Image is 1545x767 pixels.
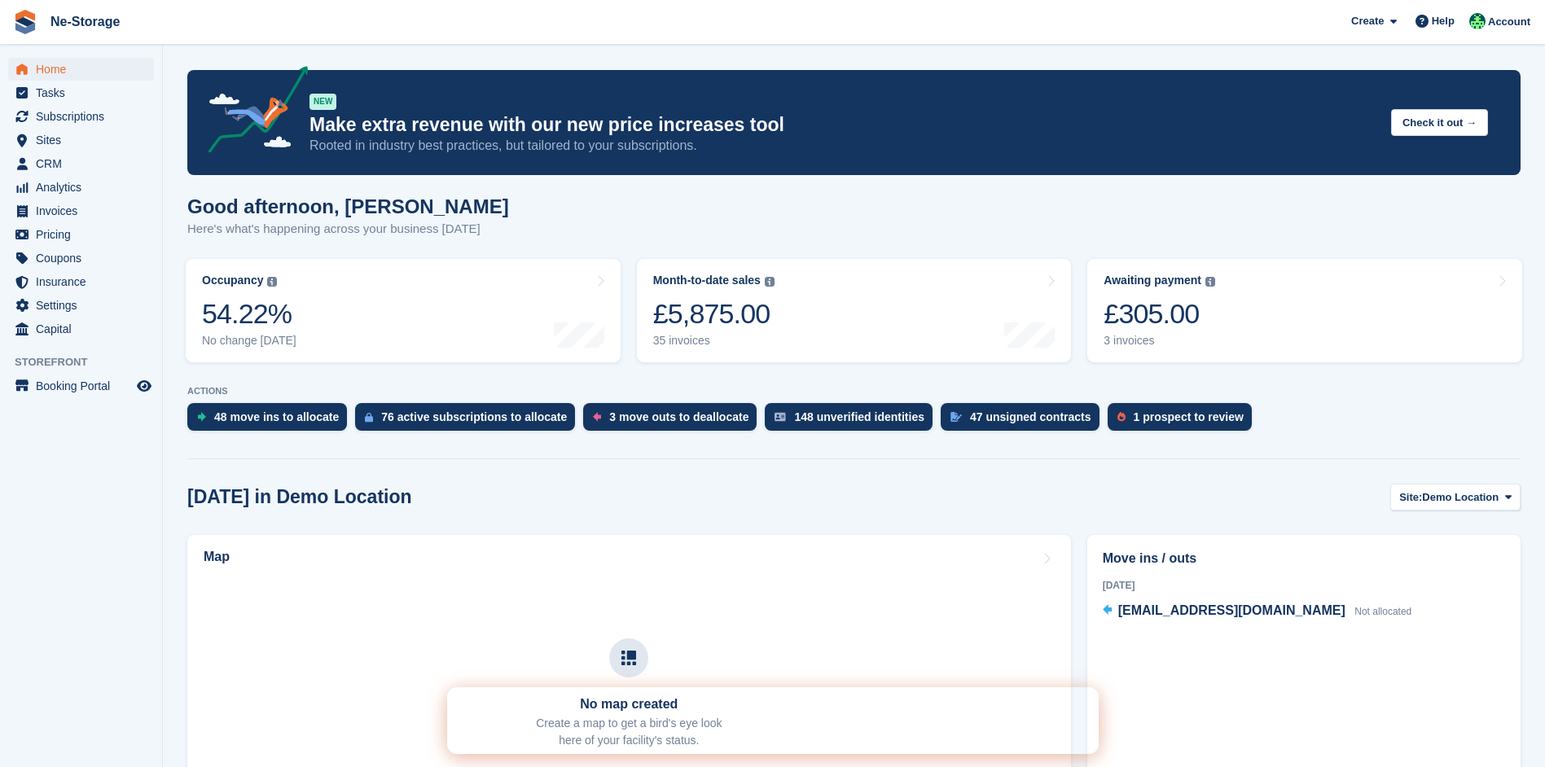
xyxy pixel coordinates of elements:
a: menu [8,247,154,270]
img: Jay Johal [1469,13,1486,29]
a: menu [8,294,154,317]
p: Rooted in industry best practices, but tailored to your subscriptions. [309,137,1378,155]
div: Occupancy [202,274,263,287]
div: £305.00 [1104,297,1215,331]
a: menu [8,199,154,222]
a: 76 active subscriptions to allocate [355,403,583,439]
div: £5,875.00 [653,297,775,331]
a: 47 unsigned contracts [941,403,1108,439]
a: 48 move ins to allocate [187,403,355,439]
span: Site: [1399,489,1422,506]
div: No change [DATE] [202,334,296,348]
span: Subscriptions [36,105,134,128]
span: Invoices [36,199,134,222]
span: Demo Location [1422,489,1499,506]
span: Insurance [36,270,134,293]
div: 47 unsigned contracts [970,410,1091,423]
img: move_outs_to_deallocate_icon-f764333ba52eb49d3ac5e1228854f67142a1ed5810a6f6cc68b1a99e826820c5.svg [593,412,601,422]
div: 3 invoices [1104,334,1215,348]
div: [DATE] [1103,578,1505,593]
a: menu [8,152,154,175]
span: Coupons [36,247,134,270]
img: icon-info-grey-7440780725fd019a000dd9b08b2336e03edf1995a4989e88bcd33f0948082b44.svg [267,277,277,287]
span: CRM [36,152,134,175]
a: Month-to-date sales £5,875.00 35 invoices [637,259,1072,362]
h2: [DATE] in Demo Location [187,486,412,508]
a: Preview store [134,376,154,396]
a: menu [8,270,154,293]
img: price-adjustments-announcement-icon-8257ccfd72463d97f412b2fc003d46551f7dbcb40ab6d574587a9cd5c0d94... [195,66,309,159]
span: Help [1432,13,1455,29]
p: ACTIONS [187,386,1521,397]
div: 1 prospect to review [1134,410,1244,423]
button: Check it out → [1391,109,1488,136]
img: icon-info-grey-7440780725fd019a000dd9b08b2336e03edf1995a4989e88bcd33f0948082b44.svg [1205,277,1215,287]
button: Site: Demo Location [1390,484,1521,511]
a: menu [8,176,154,199]
span: Analytics [36,176,134,199]
a: 148 unverified identities [765,403,941,439]
span: Home [36,58,134,81]
a: menu [8,58,154,81]
a: Awaiting payment £305.00 3 invoices [1087,259,1522,362]
span: Create [1351,13,1384,29]
img: active_subscription_to_allocate_icon-d502201f5373d7db506a760aba3b589e785aa758c864c3986d89f69b8ff3... [365,412,373,423]
a: menu [8,223,154,246]
img: move_ins_to_allocate_icon-fdf77a2bb77ea45bf5b3d319d69a93e2d87916cf1d5bf7949dd705db3b84f3ca.svg [197,412,206,422]
a: 1 prospect to review [1108,403,1260,439]
h2: Map [204,550,230,564]
span: Tasks [36,81,134,104]
a: [EMAIL_ADDRESS][DOMAIN_NAME] Not allocated [1103,601,1412,622]
span: Sites [36,129,134,151]
div: Awaiting payment [1104,274,1201,287]
a: Occupancy 54.22% No change [DATE] [186,259,621,362]
div: 35 invoices [653,334,775,348]
iframe: Intercom live chat banner [447,687,1099,754]
p: Make extra revenue with our new price increases tool [309,113,1378,137]
div: 54.22% [202,297,296,331]
div: Month-to-date sales [653,274,761,287]
span: Settings [36,294,134,317]
a: menu [8,318,154,340]
div: 48 move ins to allocate [214,410,339,423]
div: 3 move outs to deallocate [609,410,748,423]
div: NEW [309,94,336,110]
img: prospect-51fa495bee0391a8d652442698ab0144808aea92771e9ea1ae160a38d050c398.svg [1117,412,1126,422]
a: 3 move outs to deallocate [583,403,765,439]
span: Booking Portal [36,375,134,397]
a: menu [8,375,154,397]
a: menu [8,129,154,151]
a: Ne-Storage [44,8,126,35]
span: Capital [36,318,134,340]
img: contract_signature_icon-13c848040528278c33f63329250d36e43548de30e8caae1d1a13099fd9432cc5.svg [950,412,962,422]
p: Here's what's happening across your business [DATE] [187,220,509,239]
h2: Move ins / outs [1103,549,1505,568]
div: 148 unverified identities [794,410,924,423]
a: menu [8,81,154,104]
span: Account [1488,14,1530,30]
img: icon-info-grey-7440780725fd019a000dd9b08b2336e03edf1995a4989e88bcd33f0948082b44.svg [765,277,775,287]
img: verify_identity-adf6edd0f0f0b5bbfe63781bf79b02c33cf7c696d77639b501bdc392416b5a36.svg [775,412,786,422]
img: map-icn-33ee37083ee616e46c38cad1a60f524a97daa1e2b2c8c0bc3eb3415660979fc1.svg [621,651,636,665]
span: Not allocated [1354,606,1411,617]
a: menu [8,105,154,128]
div: 76 active subscriptions to allocate [381,410,567,423]
img: stora-icon-8386f47178a22dfd0bd8f6a31ec36ba5ce8667c1dd55bd0f319d3a0aa187defe.svg [13,10,37,34]
span: Pricing [36,223,134,246]
h1: Good afternoon, [PERSON_NAME] [187,195,509,217]
span: [EMAIL_ADDRESS][DOMAIN_NAME] [1118,603,1345,617]
span: Storefront [15,354,162,370]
